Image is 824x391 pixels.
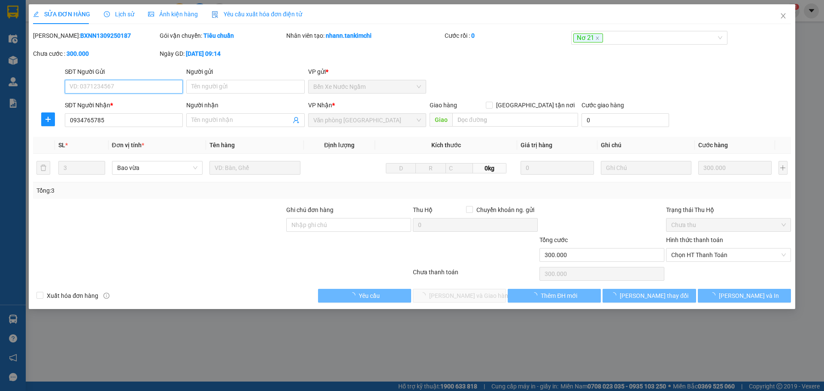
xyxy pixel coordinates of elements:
span: SL [58,142,65,149]
input: Ghi chú đơn hàng [286,218,411,232]
button: Yêu cầu [318,289,411,303]
span: loading [709,292,719,298]
span: Văn phòng Đà Nẵng [313,114,421,127]
button: [PERSON_NAME] và In [698,289,791,303]
span: Xuất hóa đơn hàng [43,291,102,300]
input: VD: Bàn, Ghế [209,161,300,175]
span: Lịch sử [104,11,134,18]
div: SĐT Người Nhận [65,100,183,110]
button: Close [771,4,795,28]
div: Chưa thanh toán [412,267,539,282]
span: [GEOGRAPHIC_DATA] tận nơi [493,100,578,110]
span: Chưa thu [671,218,786,231]
div: Người nhận [186,100,304,110]
input: R [415,163,446,173]
span: loading [531,292,541,298]
div: Tổng: 3 [36,186,318,195]
span: close [780,12,787,19]
input: 0 [698,161,771,175]
label: Cước giao hàng [582,102,624,109]
div: Ngày GD: [160,49,285,58]
span: Chọn HT Thanh Toán [671,249,786,261]
span: Giao [430,113,452,127]
div: Nhân viên tạo: [286,31,443,40]
b: BXNN1309250187 [80,32,131,39]
span: Yêu cầu [359,291,380,300]
th: Ghi chú [597,137,695,154]
span: Thêm ĐH mới [541,291,577,300]
label: Ghi chú đơn hàng [286,206,333,213]
span: Thu Hộ [413,206,433,213]
span: Tên hàng [209,142,235,149]
div: [PERSON_NAME]: [33,31,158,40]
span: Bao vừa [117,161,198,174]
button: [PERSON_NAME] thay đổi [603,289,696,303]
span: Kích thước [431,142,461,149]
span: Yêu cầu xuất hóa đơn điện tử [212,11,302,18]
input: Cước giao hàng [582,113,669,127]
span: loading [349,292,359,298]
span: Cước hàng [698,142,728,149]
b: nhann.tankimchi [326,32,372,39]
div: Cước rồi : [445,31,570,40]
input: Ghi Chú [601,161,692,175]
span: SỬA ĐƠN HÀNG [33,11,90,18]
input: Dọc đường [452,113,578,127]
span: loading [610,292,620,298]
b: Tiêu chuẩn [203,32,234,39]
span: Ảnh kiện hàng [148,11,198,18]
span: VP Nhận [308,102,332,109]
button: plus [779,161,788,175]
b: [DATE] 09:14 [186,50,221,57]
input: C [445,163,473,173]
label: Hình thức thanh toán [666,236,723,243]
div: Trạng thái Thu Hộ [666,205,791,215]
div: Chưa cước : [33,49,158,58]
span: info-circle [103,293,109,299]
span: plus [42,116,55,123]
button: plus [41,112,55,126]
div: Người gửi [186,67,304,76]
button: delete [36,161,50,175]
span: [PERSON_NAME] thay đổi [620,291,688,300]
span: close [595,36,600,40]
input: D [386,163,416,173]
div: Gói vận chuyển: [160,31,285,40]
span: Tổng cước [539,236,568,243]
span: [PERSON_NAME] và In [719,291,779,300]
div: VP gửi [308,67,426,76]
b: 300.000 [67,50,89,57]
span: Giao hàng [430,102,457,109]
span: picture [148,11,154,17]
span: 0kg [473,163,506,173]
img: icon [212,11,218,18]
span: user-add [293,117,300,124]
span: Đơn vị tính [112,142,144,149]
button: Thêm ĐH mới [508,289,601,303]
span: Nơ 21 [573,33,603,43]
b: 0 [471,32,475,39]
span: edit [33,11,39,17]
span: clock-circle [104,11,110,17]
span: Chuyển khoản ng. gửi [473,205,538,215]
input: 0 [521,161,594,175]
button: [PERSON_NAME] và Giao hàng [413,289,506,303]
span: Định lượng [324,142,354,149]
div: SĐT Người Gửi [65,67,183,76]
span: Bến Xe Nước Ngầm [313,80,421,93]
span: Giá trị hàng [521,142,552,149]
